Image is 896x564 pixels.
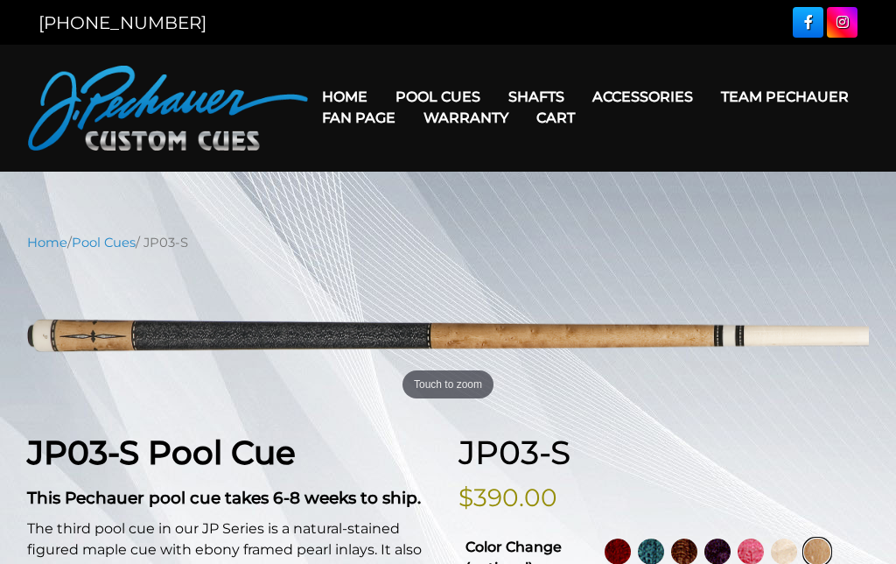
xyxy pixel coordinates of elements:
[707,74,863,119] a: Team Pechauer
[458,483,557,512] bdi: $390.00
[27,433,296,472] strong: JP03-S Pool Cue
[381,74,494,119] a: Pool Cues
[522,95,589,140] a: Cart
[578,74,707,119] a: Accessories
[308,74,381,119] a: Home
[27,233,869,252] nav: Breadcrumb
[27,235,67,250] a: Home
[409,95,522,140] a: Warranty
[72,235,136,250] a: Pool Cues
[27,265,869,405] a: Touch to zoom
[38,12,206,33] a: [PHONE_NUMBER]
[27,488,421,508] strong: This Pechauer pool cue takes 6-8 weeks to ship.
[458,434,869,473] h1: JP03-S
[308,95,409,140] a: Fan Page
[494,74,578,119] a: Shafts
[28,66,308,151] img: Pechauer Custom Cues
